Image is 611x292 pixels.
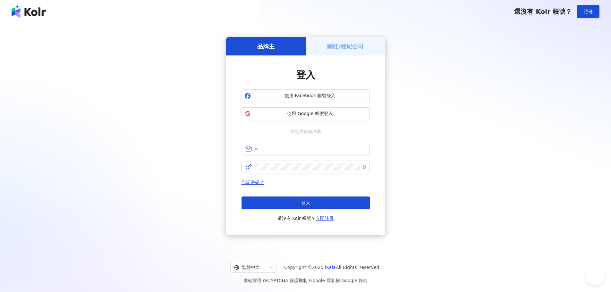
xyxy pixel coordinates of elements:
[242,107,370,120] button: 使用 Google 帳號登入
[316,216,334,221] a: 立即註冊
[327,42,364,50] h5: 網紅/經紀公司
[296,69,315,80] span: 登入
[309,278,340,283] a: Google 隱私權
[340,278,342,283] span: |
[257,42,275,50] h5: 品牌主
[242,89,370,102] button: 使用 Facebook 帳號登入
[234,262,267,272] div: 繁體中文
[325,265,336,270] a: iKala
[301,200,310,205] span: 登入
[308,278,309,283] span: |
[285,128,326,135] span: 或使用信箱註冊
[243,277,368,284] span: 本站採用 reCAPTCHA 保護機制
[12,5,46,18] img: logo
[514,8,572,15] span: 還沒有 Kolr 帳號？
[585,266,605,286] iframe: Help Scout Beacon - Open
[253,93,367,99] span: 使用 Facebook 帳號登入
[577,5,599,18] button: 註冊
[253,111,367,117] span: 使用 Google 帳號登入
[242,196,370,209] button: 登入
[284,263,381,271] span: Copyright © 2025 All Rights Reserved.
[584,9,593,14] span: 註冊
[361,165,366,169] span: eye-invisible
[242,180,264,185] a: 忘記密碼？
[341,278,368,283] a: Google 條款
[277,214,334,222] span: 還沒有 Kolr 帳號？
